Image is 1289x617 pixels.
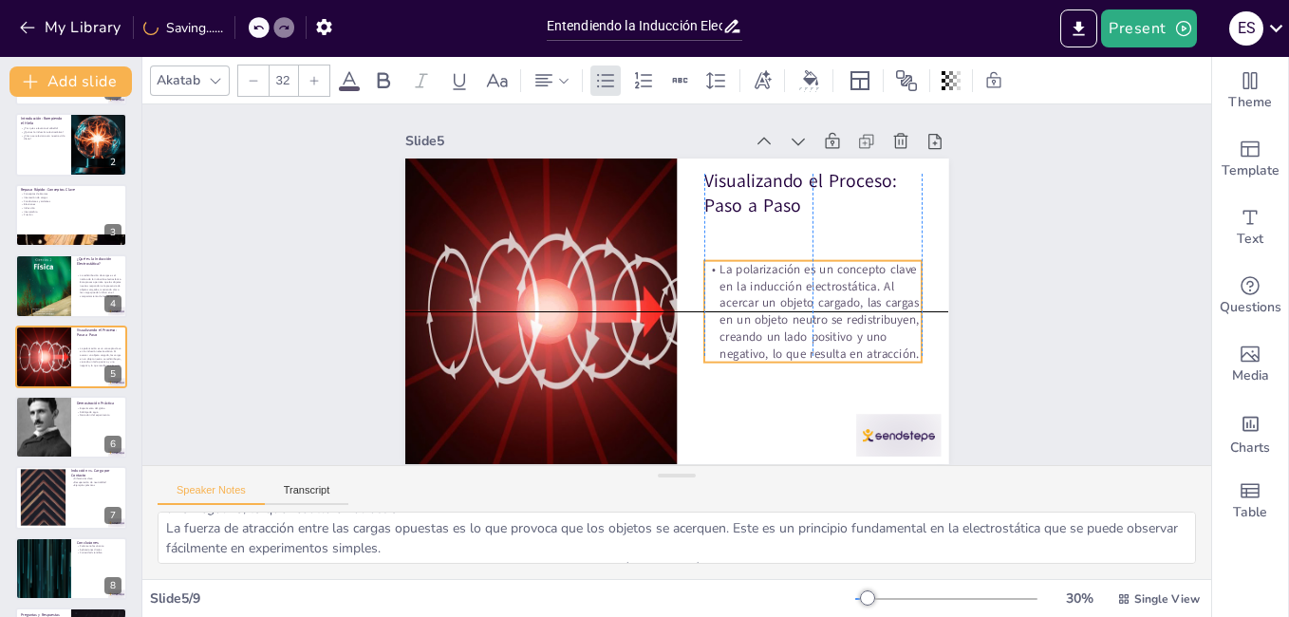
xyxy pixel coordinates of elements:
p: intercambio [21,210,121,214]
div: 3 [104,224,121,241]
p: ¿Cómo se relaciona con nuestra vida diaria? [21,133,65,140]
p: ¿Qué es la inducción electrostática? [21,130,65,134]
p: Conductores y aislantes [21,199,121,203]
button: Present [1101,9,1196,47]
span: Charts [1230,438,1270,458]
div: Saving...... [143,19,223,37]
div: 3 [15,184,127,247]
div: 6 [104,436,121,453]
span: Template [1222,160,1280,181]
span: Theme [1228,92,1272,113]
p: ¿Por qué se levanta el cabello? [21,126,65,130]
div: 8 [15,537,127,600]
span: Position [895,69,918,92]
p: Visualizando el Proceso: Paso a Paso [748,250,901,463]
span: Questions [1220,297,1281,318]
div: 7 [15,466,127,529]
button: E S [1229,9,1263,47]
p: Repaso Rápido: Conceptos Clave [21,187,121,193]
p: Conceptos de átomos [21,192,121,196]
div: 2 [15,113,127,176]
div: Layout [845,65,875,96]
button: Speaker Notes [158,484,265,505]
p: Aplicaciones diarias [77,548,121,552]
p: Experimento del globo [77,406,121,410]
span: Table [1233,502,1267,523]
div: Slide 5 / 9 [150,589,855,608]
button: Add slide [9,66,132,97]
p: Electrones [21,202,121,206]
span: Text [1237,229,1263,250]
div: 5 [15,326,127,388]
p: Interacción de cargas [21,196,121,199]
div: Background color [796,70,825,90]
textarea: La polarización es un concepto clave en la inducción electrostática. Al acercar un objeto cargado... [158,512,1196,564]
p: Inducción [21,206,121,210]
p: Introducción: Rompiendo el Hielo [21,115,65,125]
p: Curiosidad científica [77,551,121,554]
p: Demostración Práctica [77,401,121,406]
span: Media [1232,365,1269,386]
div: Add text boxes [1212,194,1288,262]
p: La redistribución de cargas es el núcleo de la inducción electrostática. Este proceso permite que... [77,273,121,298]
div: Akatab [153,67,204,93]
p: Visualizando el Proceso: Paso a Paso [77,327,121,338]
span: Single View [1134,591,1200,607]
div: 8 [104,577,121,594]
div: 4 [15,254,127,317]
p: Narración del experimento [77,414,121,418]
button: Export to PowerPoint [1060,9,1097,47]
p: Ejemplos prácticos [71,484,121,488]
p: Fenómeno fascinante [77,544,121,548]
div: 4 [104,295,121,312]
div: 7 [104,507,121,524]
p: La polarización es un concepto clave en la inducción electrostática. Al acercar un objeto cargado... [77,346,121,367]
p: ¿Qué es la Inducción Electrostática? [77,256,121,267]
p: Recuperación de neutralidad [71,480,121,484]
div: 2 [104,154,121,171]
div: 30 % [1056,589,1102,608]
p: Conclusiones [77,539,121,545]
button: My Library [14,12,129,43]
p: La polarización es un concepto clave en la inducción electrostática. Al acercar un objeto cargado... [624,296,820,535]
div: Get real-time input from your audience [1212,262,1288,330]
div: Text effects [748,65,776,96]
p: Doblaje de agua [77,410,121,414]
div: E S [1229,11,1263,46]
p: Inducción vs. Carga por Contacto [71,468,121,478]
div: Add ready made slides [1212,125,1288,194]
div: 6 [15,396,127,458]
div: Add images, graphics, shapes or video [1212,330,1288,399]
div: 5 [104,365,121,383]
input: Insert title [547,12,722,40]
div: Add a table [1212,467,1288,535]
div: Change the overall theme [1212,57,1288,125]
button: Transcript [265,484,349,505]
p: Diferencias clave [71,477,121,481]
div: Add charts and graphs [1212,399,1288,467]
p: Fricción [21,214,121,217]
